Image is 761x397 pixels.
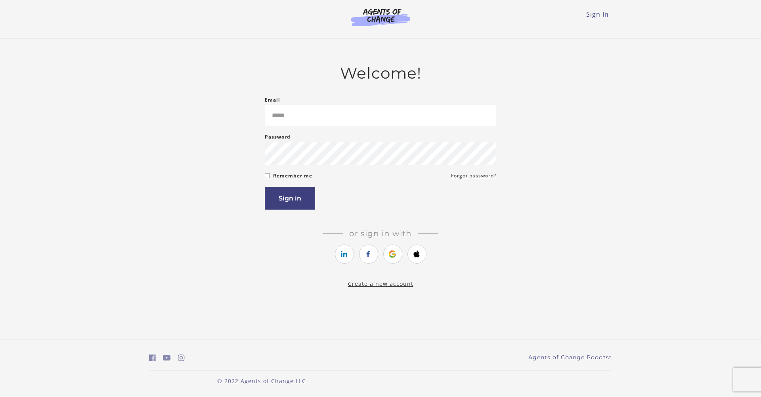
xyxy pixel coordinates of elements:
[149,352,156,364] a: https://www.facebook.com/groups/aswbtestprep (Open in a new window)
[163,352,171,364] a: https://www.youtube.com/c/AgentsofChangeTestPrepbyMeaganMitchell (Open in a new window)
[407,245,426,264] a: https://courses.thinkific.com/users/auth/apple?ss%5Breferral%5D=&ss%5Buser_return_to%5D=&ss%5Bvis...
[149,354,156,362] i: https://www.facebook.com/groups/aswbtestprep (Open in a new window)
[163,354,171,362] i: https://www.youtube.com/c/AgentsofChangeTestPrepbyMeaganMitchell (Open in a new window)
[348,280,413,287] a: Create a new account
[342,8,419,26] img: Agents of Change Logo
[528,353,612,362] a: Agents of Change Podcast
[178,354,185,362] i: https://www.instagram.com/agentsofchangeprep/ (Open in a new window)
[265,187,315,210] button: Sign in
[265,132,291,142] label: Password
[343,229,418,238] span: Or sign in with
[451,171,496,181] a: Forgot password?
[359,245,378,264] a: https://courses.thinkific.com/users/auth/facebook?ss%5Breferral%5D=&ss%5Buser_return_to%5D=&ss%5B...
[383,245,402,264] a: https://courses.thinkific.com/users/auth/google?ss%5Breferral%5D=&ss%5Buser_return_to%5D=&ss%5Bvi...
[265,64,496,83] h2: Welcome!
[586,10,609,19] a: Sign In
[265,95,280,105] label: Email
[178,352,185,364] a: https://www.instagram.com/agentsofchangeprep/ (Open in a new window)
[273,171,312,181] label: Remember me
[149,377,374,385] p: © 2022 Agents of Change LLC
[335,245,354,264] a: https://courses.thinkific.com/users/auth/linkedin?ss%5Breferral%5D=&ss%5Buser_return_to%5D=&ss%5B...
